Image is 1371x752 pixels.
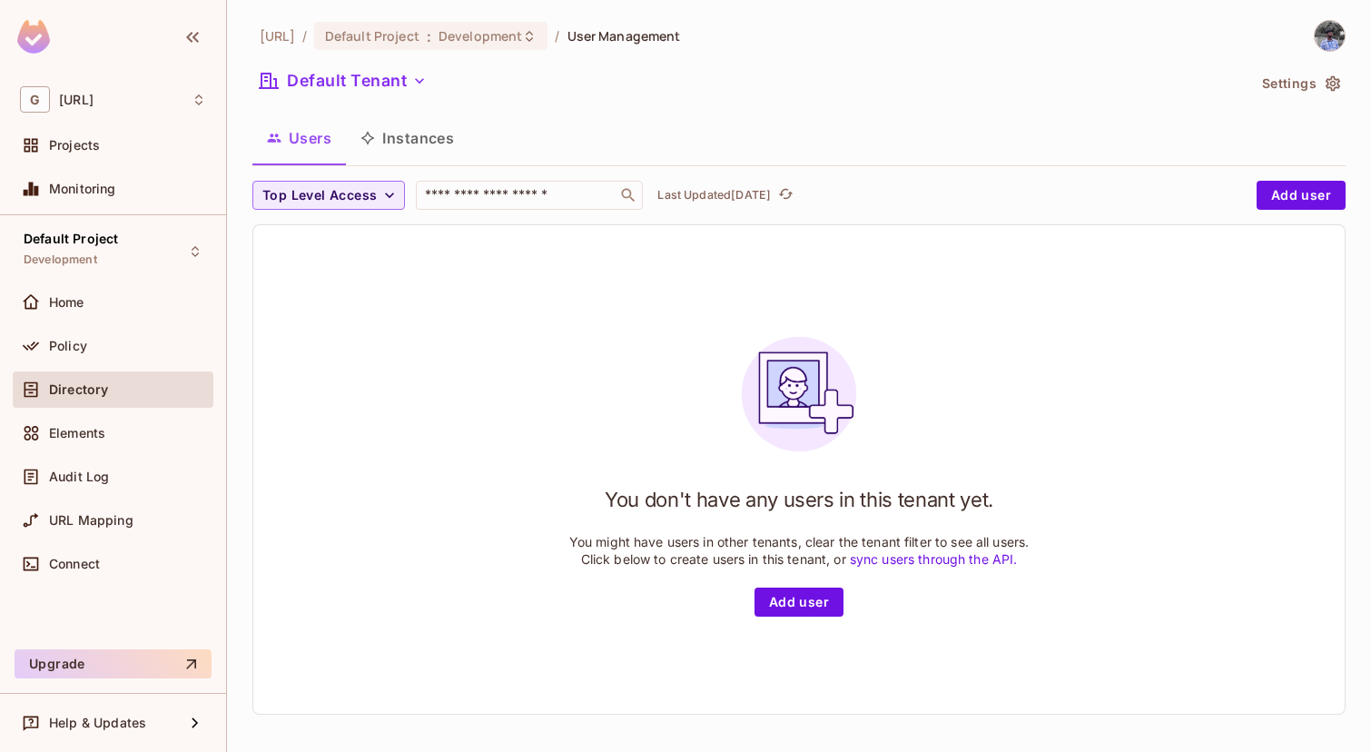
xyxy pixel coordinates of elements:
span: Monitoring [49,182,116,196]
span: User Management [567,27,681,45]
img: Mithies [1315,21,1345,51]
span: Default Project [24,232,118,246]
span: Audit Log [49,470,109,484]
a: sync users through the API. [850,551,1018,567]
span: Development [24,252,97,267]
span: Elements [49,426,105,440]
li: / [555,27,559,45]
button: Default Tenant [252,66,434,95]
li: / [302,27,307,45]
span: Connect [49,557,100,571]
h1: You don't have any users in this tenant yet. [605,486,993,513]
button: Instances [346,115,469,161]
span: Help & Updates [49,716,146,730]
button: Top Level Access [252,181,405,210]
span: Projects [49,138,100,153]
button: Add user [755,588,843,617]
span: G [20,86,50,113]
img: SReyMgAAAABJRU5ErkJggg== [17,20,50,54]
p: You might have users in other tenants, clear the tenant filter to see all users. Click below to c... [569,533,1030,568]
span: the active workspace [260,27,295,45]
span: Policy [49,339,87,353]
span: Default Project [325,27,419,45]
button: refresh [774,184,796,206]
span: Home [49,295,84,310]
span: : [426,29,432,44]
span: Click to refresh data [771,184,796,206]
span: Top Level Access [262,184,377,207]
button: Upgrade [15,649,212,678]
span: Development [439,27,522,45]
button: Users [252,115,346,161]
button: Settings [1255,69,1346,98]
button: Add user [1257,181,1346,210]
span: refresh [778,186,794,204]
span: URL Mapping [49,513,133,528]
p: Last Updated [DATE] [657,188,771,203]
span: Directory [49,382,108,397]
span: Workspace: genworx.ai [59,93,94,107]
